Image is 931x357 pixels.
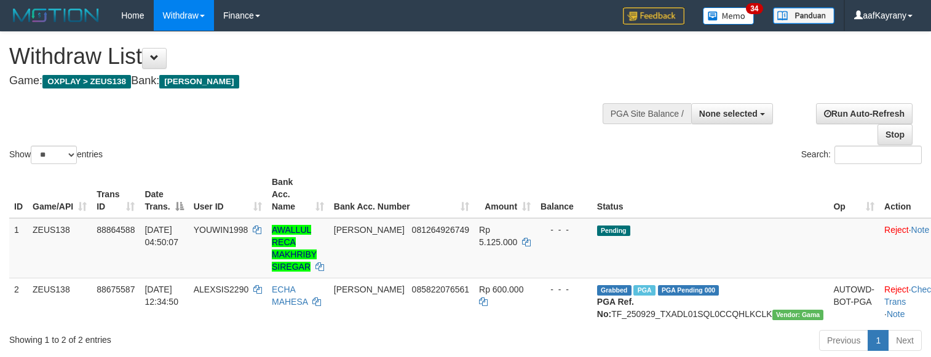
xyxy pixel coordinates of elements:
[140,171,188,218] th: Date Trans.: activate to sort column descending
[597,285,632,296] span: Grabbed
[28,171,92,218] th: Game/API: activate to sort column ascending
[623,7,684,25] img: Feedback.jpg
[194,284,249,294] span: ALEXSIS2290
[97,284,135,294] span: 88675587
[272,284,307,307] a: ECHA MAHESA
[658,285,719,296] span: PGA Pending
[699,109,758,119] span: None selected
[884,225,909,235] a: Reject
[28,278,92,325] td: ZEUS138
[772,310,824,320] span: Vendor URL: https://trx31.1velocity.biz
[28,218,92,278] td: ZEUS138
[541,283,587,296] div: - - -
[878,124,913,145] a: Stop
[592,171,829,218] th: Status
[92,171,140,218] th: Trans ID: activate to sort column ascending
[911,225,930,235] a: Note
[479,284,523,294] span: Rp 600.000
[189,171,267,218] th: User ID: activate to sort column ascending
[9,44,608,69] h1: Withdraw List
[97,225,135,235] span: 88864588
[9,329,379,346] div: Showing 1 to 2 of 2 entries
[597,297,634,319] b: PGA Ref. No:
[819,330,868,351] a: Previous
[703,7,755,25] img: Button%20Memo.svg
[159,75,239,88] span: [PERSON_NAME]
[536,171,592,218] th: Balance
[691,103,773,124] button: None selected
[828,171,879,218] th: Op: activate to sort column ascending
[334,225,405,235] span: [PERSON_NAME]
[145,284,178,307] span: [DATE] 12:34:50
[597,226,630,236] span: Pending
[272,225,317,272] a: AWALLUL RECA MAKHRIBY SIREGAR
[412,284,469,294] span: Copy 085822076561 to clipboard
[9,146,103,164] label: Show entries
[412,225,469,235] span: Copy 081264926749 to clipboard
[816,103,913,124] a: Run Auto-Refresh
[746,3,763,14] span: 34
[9,278,28,325] td: 2
[884,284,909,294] a: Reject
[334,284,405,294] span: [PERSON_NAME]
[31,146,77,164] select: Showentries
[9,6,103,25] img: MOTION_logo.png
[267,171,329,218] th: Bank Acc. Name: activate to sort column ascending
[9,75,608,87] h4: Game: Bank:
[603,103,691,124] div: PGA Site Balance /
[194,225,248,235] span: YOUWIN1998
[887,309,905,319] a: Note
[42,75,131,88] span: OXPLAY > ZEUS138
[592,278,829,325] td: TF_250929_TXADL01SQL0CCQHLKCLK
[801,146,922,164] label: Search:
[828,278,879,325] td: AUTOWD-BOT-PGA
[329,171,474,218] th: Bank Acc. Number: activate to sort column ascending
[888,330,922,351] a: Next
[834,146,922,164] input: Search:
[479,225,517,247] span: Rp 5.125.000
[9,171,28,218] th: ID
[868,330,889,351] a: 1
[9,218,28,278] td: 1
[474,171,536,218] th: Amount: activate to sort column ascending
[633,285,655,296] span: Marked by aafpengsreynich
[541,224,587,236] div: - - -
[145,225,178,247] span: [DATE] 04:50:07
[773,7,834,24] img: panduan.png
